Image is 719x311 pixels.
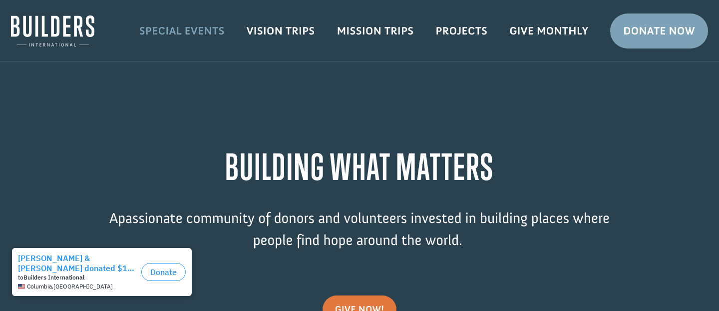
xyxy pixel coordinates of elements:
div: to [18,31,137,38]
button: Donate [141,20,186,38]
a: Mission Trips [326,16,425,45]
a: Give Monthly [498,16,599,45]
div: [PERSON_NAME] & [PERSON_NAME] donated $100 [18,10,137,30]
a: Projects [425,16,499,45]
strong: Builders International [23,30,84,38]
span: Columbia , [GEOGRAPHIC_DATA] [27,40,113,47]
h1: BUILDING WHAT MATTERS [90,146,629,192]
img: US.png [18,40,25,47]
img: Builders International [11,15,94,46]
a: Vision Trips [236,16,326,45]
a: Special Events [128,16,236,45]
p: passionate community of donors and volunteers invested in building places where people find hope ... [90,207,629,266]
a: Donate Now [610,13,708,48]
span: A [109,209,118,227]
